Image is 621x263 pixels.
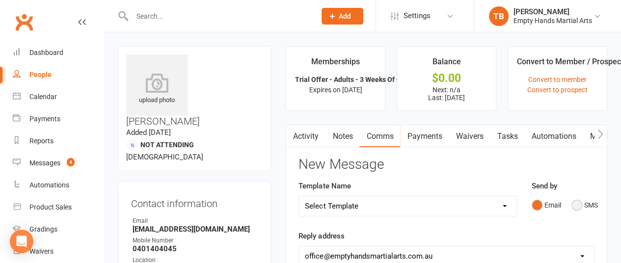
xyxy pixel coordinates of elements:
[13,86,104,108] a: Calendar
[133,244,258,253] strong: 0401404045
[298,157,594,172] h3: New Message
[404,5,431,27] span: Settings
[10,230,33,253] div: Open Intercom Messenger
[29,49,63,56] div: Dashboard
[29,71,52,79] div: People
[13,240,104,263] a: Waivers
[29,137,54,145] div: Reports
[133,225,258,234] strong: [EMAIL_ADDRESS][DOMAIN_NAME]
[126,153,203,161] span: [DEMOGRAPHIC_DATA]
[325,125,359,148] a: Notes
[13,218,104,240] a: Gradings
[126,128,171,137] time: Added [DATE]
[286,125,325,148] a: Activity
[339,12,351,20] span: Add
[524,125,583,148] a: Automations
[532,196,561,214] button: Email
[532,180,557,192] label: Send by
[13,196,104,218] a: Product Sales
[126,73,188,105] div: upload photo
[13,152,104,174] a: Messages 4
[126,54,263,127] h3: [PERSON_NAME]
[571,196,598,214] button: SMS
[129,9,309,23] input: Search...
[13,130,104,152] a: Reports
[67,158,75,166] span: 4
[29,181,69,189] div: Automations
[29,203,72,211] div: Product Sales
[359,125,400,148] a: Comms
[13,64,104,86] a: People
[489,6,509,26] div: TB
[29,115,60,123] div: Payments
[140,141,194,149] span: Not Attending
[131,194,258,209] h3: Contact information
[29,247,54,255] div: Waivers
[490,125,524,148] a: Tasks
[311,55,360,73] div: Memberships
[513,16,592,25] div: Empty Hands Martial Arts
[513,7,592,16] div: [PERSON_NAME]
[29,93,57,101] div: Calendar
[133,216,258,226] div: Email
[449,125,490,148] a: Waivers
[432,55,461,73] div: Balance
[298,230,344,242] label: Reply address
[29,225,57,233] div: Gradings
[309,86,362,94] span: Expires on [DATE]
[322,8,363,25] button: Add
[13,174,104,196] a: Automations
[298,180,351,192] label: Template Name
[13,42,104,64] a: Dashboard
[133,236,258,245] div: Mobile Number
[13,108,104,130] a: Payments
[12,10,36,34] a: Clubworx
[400,125,449,148] a: Payments
[528,76,587,83] a: Convert to member
[406,73,487,83] div: $0.00
[295,76,426,83] strong: Trial Offer - Adults - 3 Weeks Of Classes...
[527,86,588,94] a: Convert to prospect
[406,86,487,102] p: Next: n/a Last: [DATE]
[29,159,60,167] div: Messages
